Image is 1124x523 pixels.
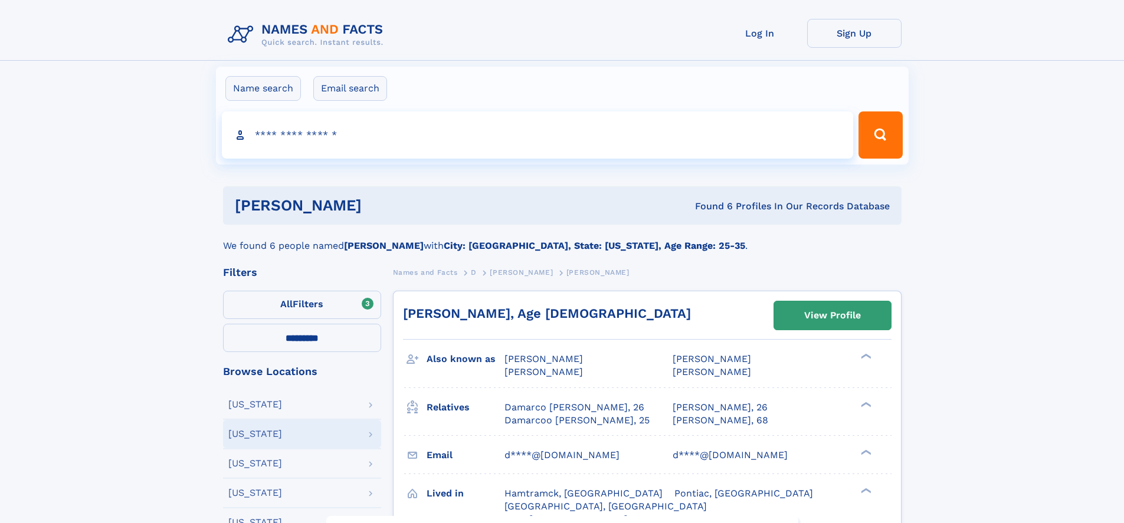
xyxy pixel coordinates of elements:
span: [PERSON_NAME] [504,353,583,364]
a: D [471,265,477,279]
span: Pontiac, [GEOGRAPHIC_DATA] [674,488,813,499]
h3: Lived in [427,483,504,504]
a: Damarco [PERSON_NAME], 26 [504,401,644,414]
h3: Relatives [427,397,504,417]
h3: Email [427,445,504,465]
a: Names and Facts [393,265,458,279]
span: [PERSON_NAME] [566,268,630,277]
a: Log In [713,19,807,48]
b: City: [GEOGRAPHIC_DATA], State: [US_STATE], Age Range: 25-35 [444,240,745,251]
div: Filters [223,267,381,278]
h3: Also known as [427,349,504,369]
span: [PERSON_NAME] [673,366,751,377]
span: [PERSON_NAME] [673,353,751,364]
div: Browse Locations [223,366,381,377]
span: D [471,268,477,277]
div: Found 6 Profiles In Our Records Database [528,200,890,213]
a: [PERSON_NAME], Age [DEMOGRAPHIC_DATA] [403,306,691,321]
a: Damarcoo [PERSON_NAME], 25 [504,414,650,427]
div: View Profile [804,302,861,329]
a: [PERSON_NAME], 68 [673,414,768,427]
span: [PERSON_NAME] [504,366,583,377]
h1: [PERSON_NAME] [235,198,529,213]
span: [PERSON_NAME] [490,268,553,277]
div: [US_STATE] [228,400,282,409]
button: Search Button [858,111,902,159]
span: [GEOGRAPHIC_DATA], [GEOGRAPHIC_DATA] [504,501,707,512]
div: ❯ [858,400,872,408]
b: [PERSON_NAME] [344,240,424,251]
div: [US_STATE] [228,488,282,498]
label: Email search [313,76,387,101]
span: Hamtramck, [GEOGRAPHIC_DATA] [504,488,663,499]
label: Name search [225,76,301,101]
a: Sign Up [807,19,902,48]
img: Logo Names and Facts [223,19,393,51]
a: [PERSON_NAME], 26 [673,401,768,414]
div: ❯ [858,486,872,494]
label: Filters [223,291,381,319]
div: [US_STATE] [228,459,282,468]
div: We found 6 people named with . [223,225,902,253]
a: View Profile [774,301,891,330]
div: ❯ [858,353,872,360]
div: ❯ [858,448,872,456]
a: [PERSON_NAME] [490,265,553,279]
div: [US_STATE] [228,429,282,439]
span: All [280,298,293,310]
input: search input [222,111,854,159]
